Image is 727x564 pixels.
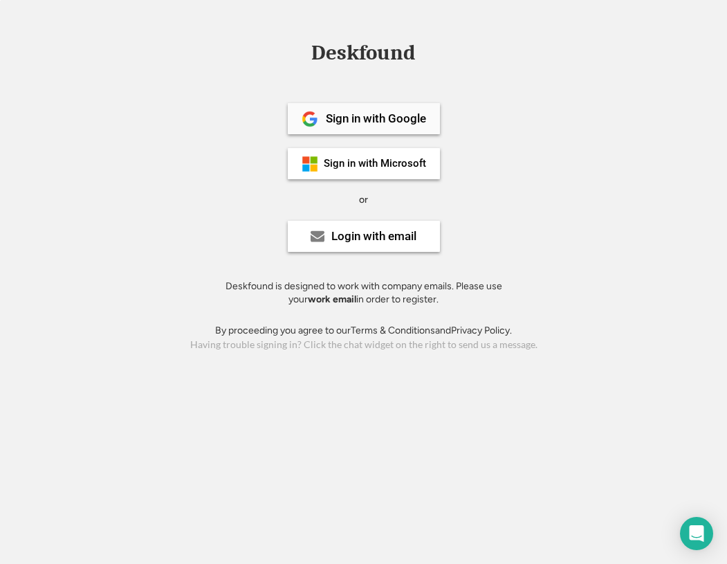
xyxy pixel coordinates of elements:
img: 1024px-Google__G__Logo.svg.png [302,111,318,127]
div: Login with email [331,230,416,242]
div: Sign in with Google [326,113,426,125]
div: By proceeding you agree to our and [215,324,512,338]
div: or [359,193,368,207]
div: Sign in with Microsoft [324,158,426,169]
a: Privacy Policy. [451,325,512,336]
div: Open Intercom Messenger [680,517,713,550]
strong: work email [308,293,356,305]
img: ms-symbollockup_mssymbol_19.png [302,156,318,172]
div: Deskfound [305,42,423,64]
div: Deskfound is designed to work with company emails. Please use your in order to register. [208,280,519,307]
a: Terms & Conditions [351,325,435,336]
